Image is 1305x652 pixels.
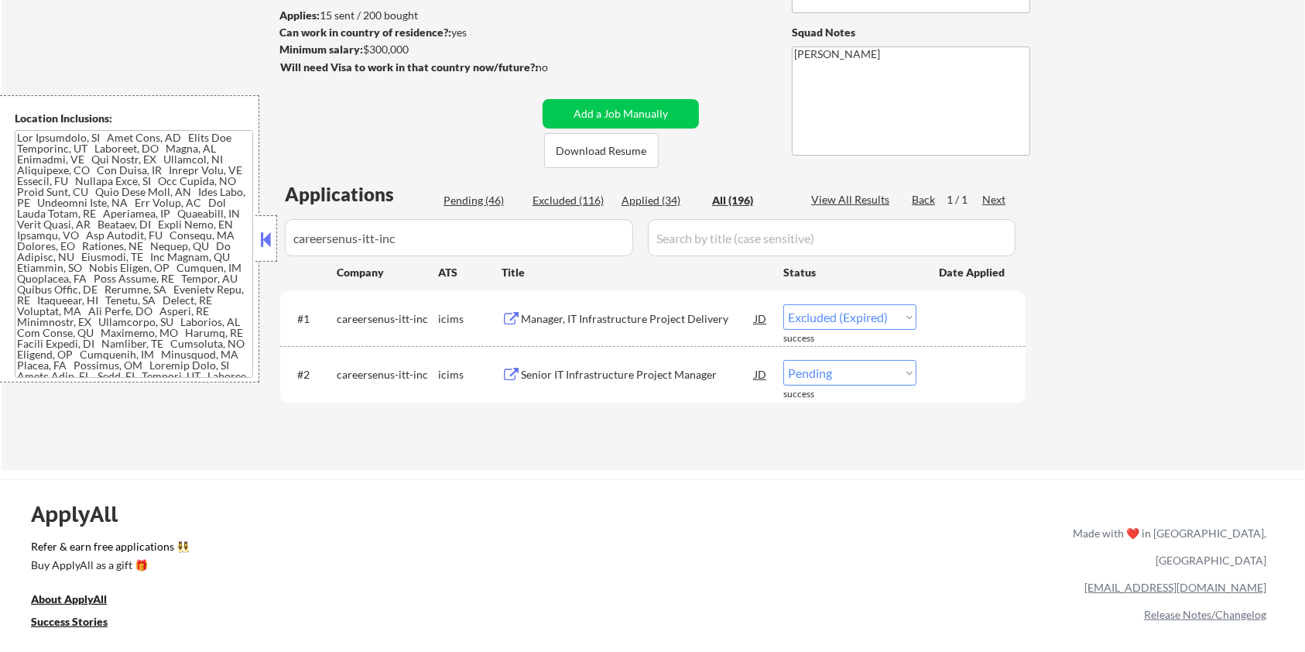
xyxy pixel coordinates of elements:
div: success [783,332,845,345]
div: Date Applied [939,265,1007,280]
strong: Minimum salary: [279,43,363,56]
div: Status [783,258,916,286]
div: Senior IT Infrastructure Project Manager [521,367,755,383]
div: Applied (34) [622,193,699,208]
div: no [536,60,580,75]
div: 15 sent / 200 bought [279,8,537,23]
div: #2 [297,367,324,383]
div: success [783,388,845,401]
a: Refer & earn free applications 👯‍♀️ [31,541,749,558]
div: Excluded (116) [533,193,610,208]
a: About ApplyAll [31,592,128,611]
div: ApplyAll [31,501,135,527]
div: careersenus-itt-inc [337,367,438,383]
div: 1 / 1 [947,192,982,208]
div: icims [438,367,502,383]
div: yes [279,25,533,40]
div: Next [982,192,1007,208]
div: $300,000 [279,42,537,57]
div: View All Results [811,192,894,208]
div: Made with ❤️ in [GEOGRAPHIC_DATA], [GEOGRAPHIC_DATA] [1067,520,1266,574]
u: Success Stories [31,615,108,628]
div: Location Inclusions: [15,111,253,126]
a: Buy ApplyAll as a gift 🎁 [31,558,186,577]
div: careersenus-itt-inc [337,311,438,327]
div: Back [912,192,937,208]
a: Release Notes/Changelog [1144,608,1266,621]
strong: Applies: [279,9,320,22]
div: Pending (46) [444,193,521,208]
button: Download Resume [544,133,659,168]
input: Search by company (case sensitive) [285,219,633,256]
u: About ApplyAll [31,592,107,606]
div: Squad Notes [792,25,1030,40]
div: ATS [438,265,502,280]
div: All (196) [712,193,790,208]
strong: Will need Visa to work in that country now/future?: [280,60,538,74]
div: icims [438,311,502,327]
div: Applications [285,185,438,204]
button: Add a Job Manually [543,99,699,129]
div: Buy ApplyAll as a gift 🎁 [31,560,186,571]
div: Company [337,265,438,280]
div: Title [502,265,769,280]
a: Success Stories [31,614,128,633]
div: JD [753,304,769,332]
div: Manager, IT Infrastructure Project Delivery [521,311,755,327]
div: #1 [297,311,324,327]
div: JD [753,360,769,388]
strong: Can work in country of residence?: [279,26,451,39]
input: Search by title (case sensitive) [648,219,1016,256]
a: [EMAIL_ADDRESS][DOMAIN_NAME] [1084,581,1266,594]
